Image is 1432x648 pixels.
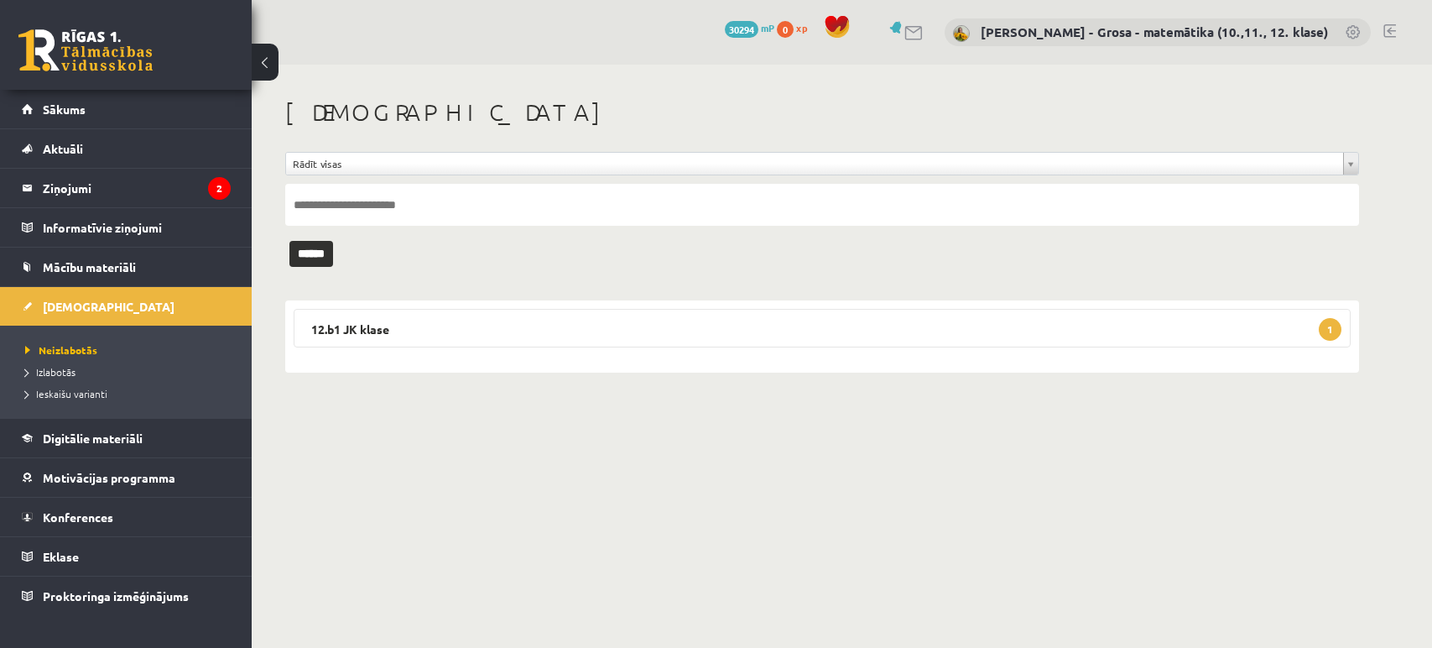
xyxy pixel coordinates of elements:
span: Proktoringa izmēģinājums [43,588,189,604]
span: Mācību materiāli [43,259,136,274]
span: Eklase [43,549,79,564]
span: Motivācijas programma [43,470,175,485]
span: 0 [777,21,794,38]
a: Ieskaišu varianti [25,386,235,401]
a: Eklase [22,537,231,576]
h1: [DEMOGRAPHIC_DATA] [285,98,1359,127]
i: 2 [208,177,231,200]
a: Rīgas 1. Tālmācības vidusskola [18,29,153,71]
a: Izlabotās [25,364,235,379]
span: Izlabotās [25,365,76,379]
legend: 12.b1 JK klase [294,309,1351,348]
span: Ieskaišu varianti [25,387,107,400]
span: 30294 [725,21,758,38]
span: Neizlabotās [25,343,97,357]
span: Konferences [43,510,113,525]
a: [DEMOGRAPHIC_DATA] [22,287,231,326]
a: Konferences [22,498,231,536]
a: Motivācijas programma [22,458,231,497]
a: Ziņojumi2 [22,169,231,207]
a: Digitālie materiāli [22,419,231,457]
a: Rādīt visas [286,153,1358,175]
a: Neizlabotās [25,342,235,358]
a: [PERSON_NAME] - Grosa - matemātika (10.,11., 12. klase) [981,24,1328,40]
span: Sākums [43,102,86,117]
span: Rādīt visas [293,153,1336,175]
a: Mācību materiāli [22,248,231,286]
span: [DEMOGRAPHIC_DATA] [43,299,174,314]
a: 30294 mP [725,21,774,34]
span: Aktuāli [43,141,83,156]
a: Aktuāli [22,129,231,168]
span: xp [796,21,807,34]
span: 1 [1319,318,1341,341]
a: Proktoringa izmēģinājums [22,577,231,615]
legend: Informatīvie ziņojumi [43,208,231,247]
span: mP [761,21,774,34]
a: 0 xp [777,21,815,34]
a: Informatīvie ziņojumi [22,208,231,247]
img: Laima Tukāne - Grosa - matemātika (10.,11., 12. klase) [953,25,970,42]
a: Sākums [22,90,231,128]
span: Digitālie materiāli [43,431,143,446]
legend: Ziņojumi [43,169,231,207]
